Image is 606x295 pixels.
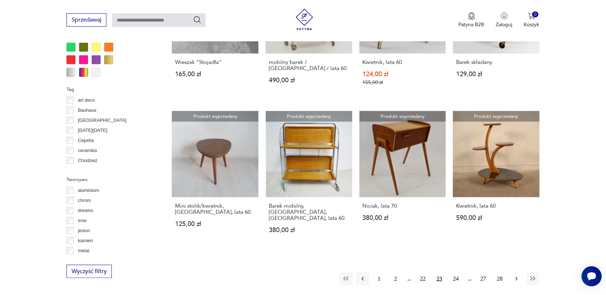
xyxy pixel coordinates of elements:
p: 165,00 zł [175,71,255,77]
p: 380,00 zł [269,227,349,233]
img: Ikonka użytkownika [501,12,508,19]
p: 124,00 zł [363,71,443,77]
h3: Kwietnik, lata 60. [456,203,536,209]
p: 490,00 zł [269,77,349,83]
p: 155,00 zł [363,79,443,86]
p: drewno [78,207,93,215]
button: 23 [433,272,446,285]
button: 24 [450,272,463,285]
button: Zaloguj [496,12,513,28]
button: Patyna B2B [459,12,485,28]
img: Ikona koszyka [528,12,535,19]
p: chrom [78,197,91,204]
p: 590,00 zł [456,215,536,221]
button: Szukaj [193,15,202,24]
h3: Mini stolik/kwietnik, [GEOGRAPHIC_DATA], lata 60. [175,203,255,215]
button: 1 [373,272,386,285]
p: palisander [78,257,100,265]
p: ceramika [78,147,97,155]
p: art deco [78,96,95,104]
a: Produkt wyprzedanyMini stolik/kwietnik, Niemcy, lata 60.Mini stolik/kwietnik, [GEOGRAPHIC_DATA], ... [172,111,258,248]
h3: mobilny barek / [GEOGRAPHIC_DATA] / lata 60. [269,59,349,72]
button: 22 [417,272,430,285]
a: Ikona medaluPatyna B2B [459,12,485,28]
h3: Barek składany [456,59,536,65]
p: Chodzież [78,157,97,165]
p: Cepelia [78,137,94,144]
a: Sprzedawaj [66,18,106,23]
p: Koszyk [524,21,540,28]
p: inne [78,217,87,225]
p: Patyna B2B [459,21,485,28]
h3: Kwietnik, lata 60. [363,59,443,65]
button: 2 [389,272,402,285]
p: kamień [78,237,93,245]
p: Tag [66,86,155,93]
div: 0 [532,11,538,18]
a: Produkt wyprzedanyKwietnik, lata 60.Kwietnik, lata 60.590,00 zł [453,111,540,248]
p: metal [78,247,89,255]
h3: Niciak, lata 70. [363,203,443,209]
button: 27 [477,272,490,285]
p: Ćmielów [78,167,96,175]
button: Sprzedawaj [66,13,106,27]
p: Zaloguj [496,21,513,28]
p: [GEOGRAPHIC_DATA] [78,116,127,124]
p: jesion [78,227,90,235]
p: Tworzywo [66,176,155,184]
p: [DATE][DATE] [78,126,107,134]
p: 380,00 zł [363,215,443,221]
a: Produkt wyprzedanyNiciak, lata 70.Niciak, lata 70.380,00 zł [359,111,446,248]
button: Wyczyść filtry [66,265,112,278]
p: 125,00 zł [175,221,255,227]
img: Patyna - sklep z meblami i dekoracjami vintage [294,9,315,30]
img: Ikona medalu [468,12,475,20]
p: 129,00 zł [456,71,536,77]
iframe: Smartsupp widget button [582,266,602,286]
h3: Wieszak "Stojadła" [175,59,255,65]
h3: Barek mobilny, [GEOGRAPHIC_DATA], [GEOGRAPHIC_DATA], lata 60. [269,203,349,221]
a: Produkt wyprzedanyBarek mobilny, Bremshey, Niemcy, lata 60.Barek mobilny, [GEOGRAPHIC_DATA], [GEO... [266,111,352,248]
button: 0Koszyk [524,12,540,28]
button: 28 [493,272,506,285]
p: aluminium [78,186,99,194]
p: Bauhaus [78,106,96,114]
